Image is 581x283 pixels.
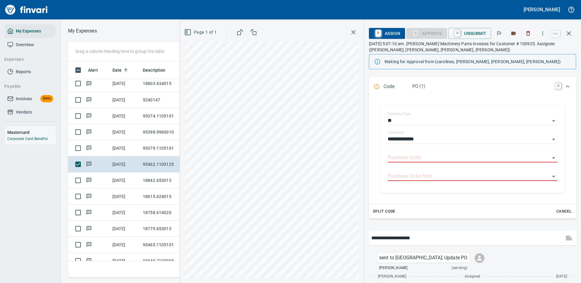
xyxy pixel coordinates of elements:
[549,154,558,162] button: Open
[86,259,92,263] span: Has messages
[68,27,97,35] p: My Expenses
[16,27,41,35] span: My Expenses
[549,117,558,125] button: Open
[140,205,195,221] td: 18758.614020
[5,105,56,119] a: Vendors
[455,30,460,36] a: U
[112,66,122,74] span: Date
[140,237,195,253] td: 95465.1105101
[110,189,140,205] td: [DATE]
[536,27,549,40] button: More
[448,28,491,39] button: UUnsubmit
[371,207,397,216] button: Split Code
[86,178,92,182] span: Has messages
[556,208,572,215] span: Cancel
[110,92,140,108] td: [DATE]
[373,208,395,215] span: Split Code
[551,30,560,37] a: esc
[110,172,140,189] td: [DATE]
[110,140,140,156] td: [DATE]
[140,156,195,172] td: 95462.1103125
[183,27,219,38] button: Page 1 of 1
[412,83,552,90] p: PO (1)
[86,210,92,214] span: Has messages
[143,66,174,74] span: Description
[86,97,92,101] span: Has messages
[112,66,130,74] span: Date
[379,265,407,271] span: [PERSON_NAME]
[375,30,381,36] a: R
[110,205,140,221] td: [DATE]
[522,5,562,14] button: [PERSON_NAME]
[86,81,92,85] span: Has messages
[110,124,140,140] td: [DATE]
[140,140,195,156] td: 95379.1105101
[406,30,447,36] div: Purchase Order required
[88,66,106,74] span: Alert
[524,6,560,13] h5: [PERSON_NAME]
[5,38,56,52] a: Overview
[453,28,486,39] span: Unsubmit
[140,124,195,140] td: 95398.9960010
[140,108,195,124] td: 95374.1105101
[16,41,34,49] span: Overview
[2,54,53,65] button: Expenses
[374,28,400,39] span: Assign
[2,81,53,92] button: Payable
[16,95,32,103] span: Invoices
[4,83,50,90] span: Payable
[549,135,558,144] button: Open
[143,66,166,74] span: Description
[388,112,410,116] label: Expense Type
[68,27,97,35] nav: breadcrumb
[369,77,576,97] div: Expand
[110,253,140,269] td: [DATE]
[86,194,92,198] span: Has messages
[549,172,558,181] button: Open
[465,274,480,280] span: Assigned
[452,265,468,271] span: (sending)
[140,172,195,189] td: 18842.653013
[185,29,217,36] span: Page 1 of 1
[369,28,405,39] button: RAssign
[556,274,567,280] span: [DATE]
[383,83,412,91] p: Code
[110,221,140,237] td: [DATE]
[7,129,56,136] h6: Mastercard
[562,231,576,245] span: This records your message into the invoice and notifies anyone mentioned
[369,97,576,219] div: Expand
[4,56,50,63] span: Expenses
[5,24,56,38] a: My Expenses
[110,156,140,172] td: [DATE]
[5,65,56,79] a: Reports
[86,162,92,166] span: Has messages
[40,95,53,102] span: Beta
[86,146,92,150] span: Has messages
[5,92,56,106] a: InvoicesBeta
[110,76,140,92] td: [DATE]
[4,2,49,17] img: Finvari
[140,92,195,108] td: 5240147
[88,66,98,74] span: Alert
[86,227,92,230] span: Has messages
[140,76,195,92] td: 18803.634015
[86,130,92,134] span: Has messages
[86,114,92,118] span: Has messages
[554,207,574,216] button: Cancel
[521,27,535,40] button: Discard
[110,108,140,124] td: [DATE]
[140,189,195,205] td: 18615.624015
[140,221,195,237] td: 18779.653013
[379,254,467,261] p: sent to [GEOGRAPHIC_DATA]; Update PO
[140,253,195,269] td: 93649.7120003
[110,237,140,253] td: [DATE]
[7,137,48,141] a: Corporate Card Benefits
[378,274,406,280] span: [PERSON_NAME]
[75,48,164,54] p: Drag a column heading here to group the table
[555,83,561,89] a: C
[384,56,571,67] div: Waiting for Approval from (carolines, [PERSON_NAME], [PERSON_NAME], [PERSON_NAME])
[16,68,31,76] span: Reports
[369,41,576,53] p: [DATE] 5:07:10 am. [PERSON_NAME] Machinery Parts Invoices for Customer # 100925. Assignee: ([PERS...
[388,131,404,134] label: Company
